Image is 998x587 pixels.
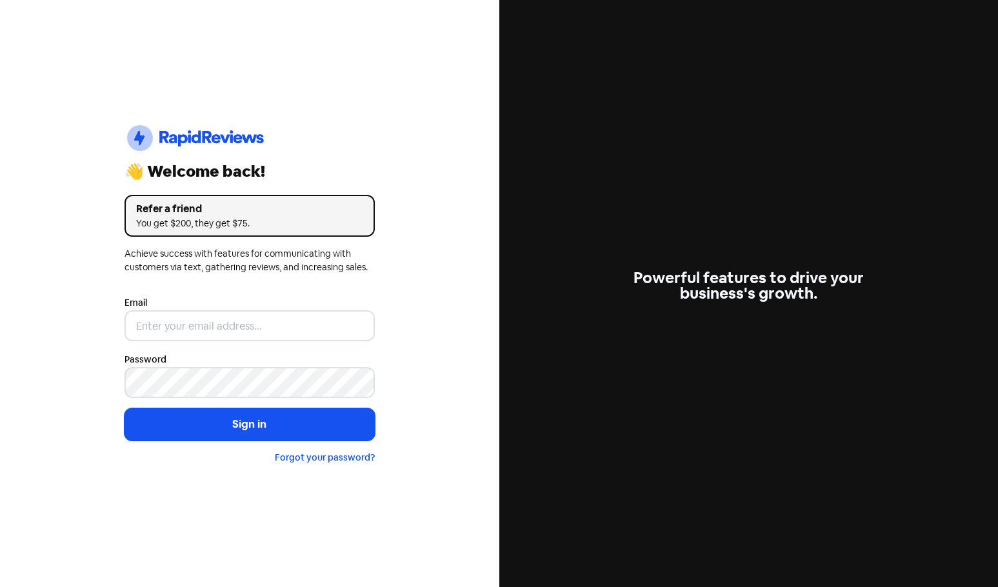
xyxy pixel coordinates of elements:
label: Email [125,296,147,310]
div: Powerful features to drive your business's growth. [623,270,873,301]
div: 👋 Welcome back! [125,164,375,179]
button: Sign in [125,408,375,441]
div: Refer a friend [136,201,363,217]
a: Forgot your password? [275,452,375,463]
input: Enter your email address... [125,310,375,341]
label: Password [125,353,166,366]
div: Achieve success with features for communicating with customers via text, gathering reviews, and i... [125,247,375,274]
div: You get $200, they get $75. [136,217,363,230]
